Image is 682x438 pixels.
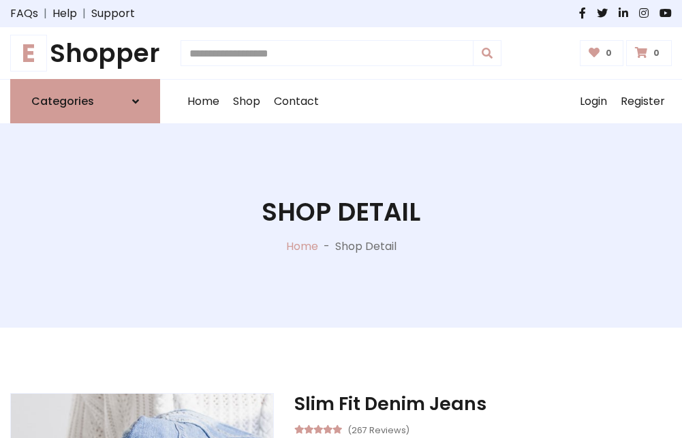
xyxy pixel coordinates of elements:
[650,47,663,59] span: 0
[573,80,614,123] a: Login
[31,95,94,108] h6: Categories
[626,40,672,66] a: 0
[10,5,38,22] a: FAQs
[602,47,615,59] span: 0
[318,238,335,255] p: -
[226,80,267,123] a: Shop
[267,80,326,123] a: Contact
[347,421,409,437] small: (267 Reviews)
[91,5,135,22] a: Support
[181,80,226,123] a: Home
[262,197,420,227] h1: Shop Detail
[335,238,397,255] p: Shop Detail
[10,38,160,68] h1: Shopper
[10,35,47,72] span: E
[294,393,672,415] h3: Slim Fit Denim Jeans
[580,40,624,66] a: 0
[38,5,52,22] span: |
[614,80,672,123] a: Register
[52,5,77,22] a: Help
[77,5,91,22] span: |
[10,79,160,123] a: Categories
[10,38,160,68] a: EShopper
[286,238,318,254] a: Home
